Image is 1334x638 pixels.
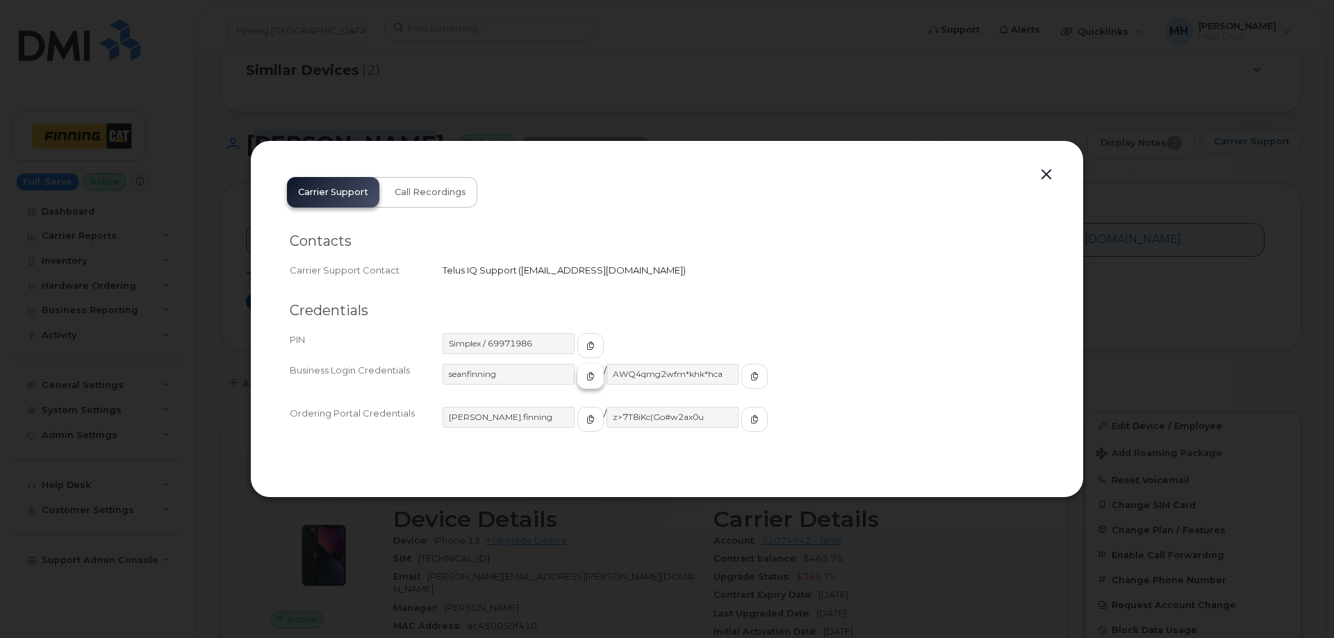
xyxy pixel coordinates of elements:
span: [EMAIL_ADDRESS][DOMAIN_NAME] [521,265,683,276]
div: Business Login Credentials [290,364,443,401]
button: copy to clipboard [577,364,604,389]
button: copy to clipboard [577,407,604,432]
h2: Contacts [290,233,1044,250]
div: Ordering Portal Credentials [290,407,443,444]
button: copy to clipboard [577,333,604,358]
button: copy to clipboard [741,407,768,432]
button: copy to clipboard [741,364,768,389]
div: PIN [290,333,443,358]
div: Carrier Support Contact [290,264,443,277]
span: Call Recordings [395,187,466,198]
span: Telus IQ Support [443,265,517,276]
div: / [443,364,1044,401]
h2: Credentials [290,302,1044,319]
div: / [443,407,1044,444]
